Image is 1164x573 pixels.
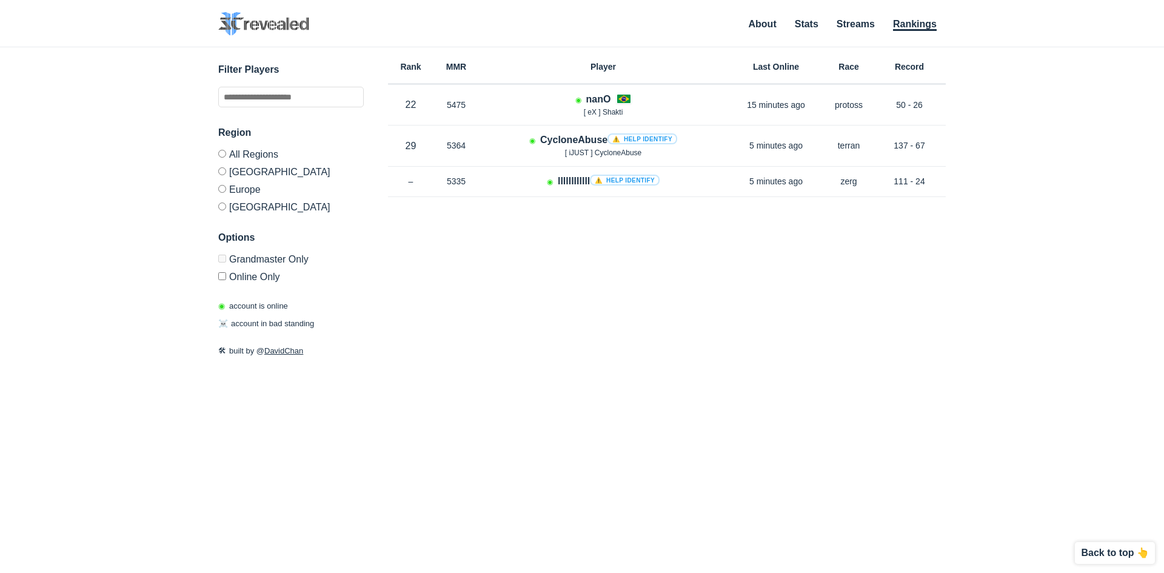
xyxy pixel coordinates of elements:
a: ⚠️ Help identify [607,133,677,144]
span: Account is laddering [529,136,535,145]
label: Only show accounts currently laddering [218,267,364,282]
p: 29 [388,139,433,153]
p: account in bad standing [218,318,314,330]
h6: Rank [388,62,433,71]
h6: MMR [433,62,479,71]
p: 5475 [433,99,479,111]
p: account is online [218,300,288,312]
h6: Race [824,62,873,71]
p: 5364 [433,139,479,152]
a: Stats [795,19,818,29]
a: Rankings [893,19,937,31]
span: ◉ [218,301,225,310]
a: Streams [837,19,875,29]
p: zerg [824,175,873,187]
label: All Regions [218,150,364,163]
span: 🛠 [218,346,226,355]
img: SC2 Revealed [218,12,309,36]
h6: Player [479,62,727,71]
p: Back to top 👆 [1081,548,1149,558]
span: Account is laddering [547,178,553,186]
a: DavidChan [264,346,303,355]
p: 22 [388,98,433,112]
h4: llllllllllll [558,174,660,188]
p: 111 - 24 [873,175,946,187]
span: [ iJUST ] CycloneAbuse [565,149,642,157]
input: [GEOGRAPHIC_DATA] [218,203,226,210]
input: Online Only [218,272,226,280]
h3: Region [218,126,364,140]
p: terran [824,139,873,152]
label: Only Show accounts currently in Grandmaster [218,255,364,267]
p: protoss [824,99,873,111]
span: Account is laddering [575,96,581,104]
a: About [749,19,777,29]
input: All Regions [218,150,226,158]
p: built by @ [218,345,364,357]
input: [GEOGRAPHIC_DATA] [218,167,226,175]
p: 50 - 26 [873,99,946,111]
h4: CycloneAbuse [540,133,677,147]
label: [GEOGRAPHIC_DATA] [218,163,364,180]
p: 137 - 67 [873,139,946,152]
h3: Options [218,230,364,245]
h6: Record [873,62,946,71]
h6: Last Online [727,62,824,71]
span: ☠️ [218,319,228,328]
h3: Filter Players [218,62,364,77]
span: [ eX ] Shakti [584,108,623,116]
h4: nanO [586,92,611,106]
label: [GEOGRAPHIC_DATA] [218,198,364,212]
p: – [388,175,433,187]
p: 5 minutes ago [727,175,824,187]
input: Grandmaster Only [218,255,226,263]
p: 5335 [433,175,479,187]
label: Europe [218,180,364,198]
p: 5 minutes ago [727,139,824,152]
input: Europe [218,185,226,193]
p: 15 minutes ago [727,99,824,111]
a: ⚠️ Help identify [590,175,660,186]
